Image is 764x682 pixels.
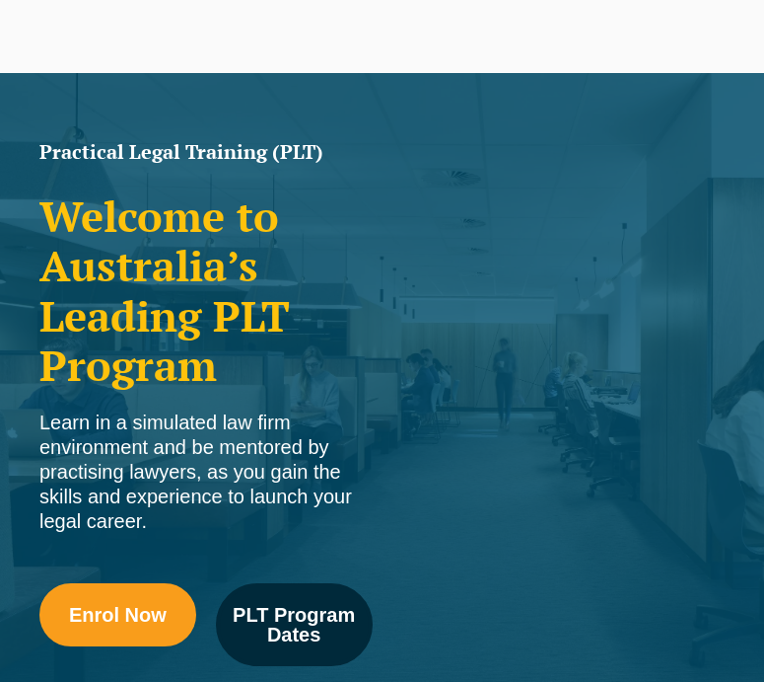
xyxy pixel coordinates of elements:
[216,583,373,666] a: PLT Program Dates
[230,605,359,644] span: PLT Program Dates
[39,583,196,646] a: Enrol Now
[39,142,373,162] h1: Practical Legal Training (PLT)
[39,411,373,534] div: Learn in a simulated law firm environment and be mentored by practising lawyers, as you gain the ...
[39,191,373,391] h2: Welcome to Australia’s Leading PLT Program
[69,605,167,625] span: Enrol Now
